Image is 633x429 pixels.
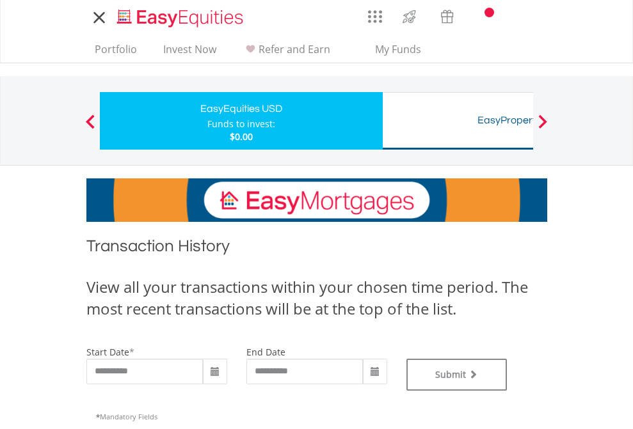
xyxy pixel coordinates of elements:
[112,3,248,29] a: Home page
[237,43,335,63] a: Refer and Earn
[86,276,547,320] div: View all your transactions within your chosen time period. The most recent transactions will be a...
[230,130,253,143] span: $0.00
[77,121,103,134] button: Previous
[96,412,157,421] span: Mandatory Fields
[108,100,375,118] div: EasyEquities USD
[90,43,142,63] a: Portfolio
[368,10,382,24] img: grid-menu-icon.svg
[259,42,330,56] span: Refer and Earn
[158,43,221,63] a: Invest Now
[360,3,390,24] a: AppsGrid
[86,346,129,358] label: start date
[466,3,499,29] a: Notifications
[246,346,285,358] label: end date
[437,6,458,27] img: vouchers-v2.svg
[428,3,466,27] a: Vouchers
[406,359,508,391] button: Submit
[399,6,420,27] img: thrive-v2.svg
[207,118,275,130] div: Funds to invest:
[86,178,547,222] img: EasyMortage Promotion Banner
[530,121,556,134] button: Next
[531,3,564,31] a: My Profile
[499,3,531,29] a: FAQ's and Support
[357,41,440,58] span: My Funds
[86,235,547,263] h1: Transaction History
[115,8,248,29] img: EasyEquities_Logo.png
